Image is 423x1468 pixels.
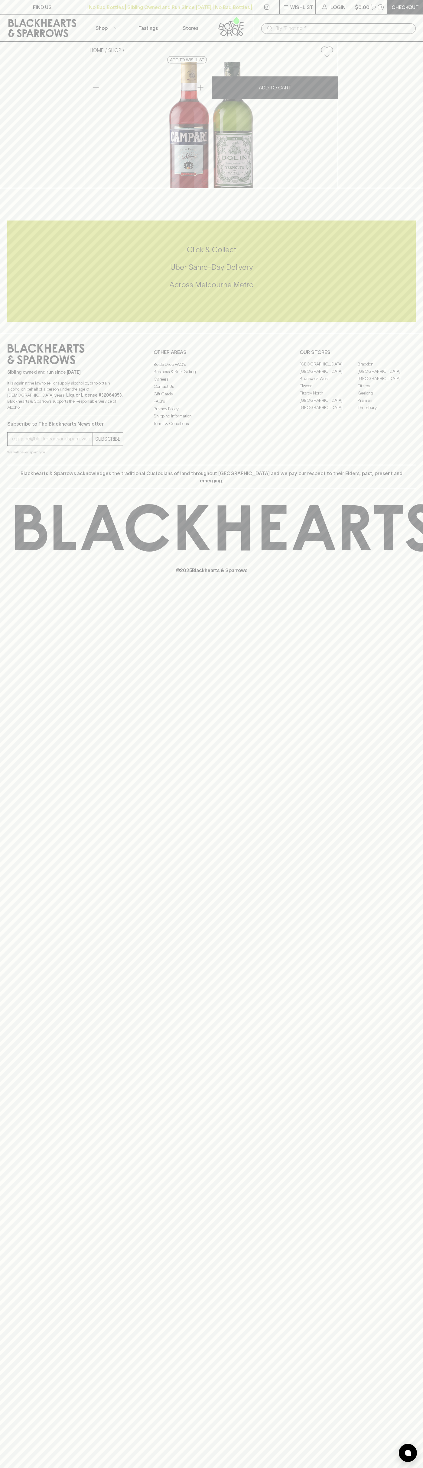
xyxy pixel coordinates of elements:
p: Login [330,4,346,11]
a: Brunswick West [300,375,358,382]
input: e.g. jane@blackheartsandsparrows.com.au [12,434,93,444]
h5: Uber Same-Day Delivery [7,262,416,272]
p: Checkout [392,4,419,11]
img: bubble-icon [405,1450,411,1456]
p: 0 [379,5,382,9]
strong: Liquor License #32064953 [66,393,122,398]
a: SHOP [108,47,121,53]
a: Stores [169,14,212,41]
a: Fitzroy North [300,390,358,397]
p: Stores [183,24,198,32]
input: Try "Pinot noir" [276,24,411,33]
p: Shop [96,24,108,32]
a: HOME [90,47,104,53]
p: OTHER AREAS [154,349,270,356]
div: Call to action block [7,221,416,322]
a: Tastings [127,14,169,41]
p: $0.00 [355,4,369,11]
a: [GEOGRAPHIC_DATA] [300,361,358,368]
p: Blackhearts & Sparrows acknowledges the traditional Custodians of land throughout [GEOGRAPHIC_DAT... [12,470,411,484]
a: [GEOGRAPHIC_DATA] [300,368,358,375]
p: Subscribe to The Blackhearts Newsletter [7,420,123,427]
a: [GEOGRAPHIC_DATA] [358,368,416,375]
button: Add to wishlist [319,44,335,60]
a: [GEOGRAPHIC_DATA] [358,375,416,382]
a: Careers [154,375,270,383]
h5: Click & Collect [7,245,416,255]
button: Add to wishlist [167,56,207,63]
a: Terms & Conditions [154,420,270,427]
a: Thornbury [358,404,416,411]
a: Braddon [358,361,416,368]
img: 32366.png [85,62,338,188]
p: It is against the law to sell or supply alcohol to, or to obtain alcohol on behalf of a person un... [7,380,123,410]
a: Privacy Policy [154,405,270,412]
h5: Across Melbourne Metro [7,280,416,290]
a: [GEOGRAPHIC_DATA] [300,397,358,404]
p: ADD TO CART [259,84,291,91]
p: Sibling owned and run since [DATE] [7,369,123,375]
p: SUBSCRIBE [95,435,121,443]
p: OUR STORES [300,349,416,356]
button: ADD TO CART [212,76,338,99]
a: Contact Us [154,383,270,390]
a: Shipping Information [154,413,270,420]
button: SUBSCRIBE [93,433,123,446]
a: FAQ's [154,398,270,405]
a: Elwood [300,382,358,390]
a: Gift Cards [154,390,270,398]
a: Prahran [358,397,416,404]
p: Wishlist [290,4,313,11]
a: [GEOGRAPHIC_DATA] [300,404,358,411]
p: We will never spam you [7,449,123,455]
button: Shop [85,14,127,41]
a: Fitzroy [358,382,416,390]
a: Bottle Drop FAQ's [154,361,270,368]
a: Geelong [358,390,416,397]
a: Business & Bulk Gifting [154,368,270,375]
p: FIND US [33,4,52,11]
p: Tastings [138,24,158,32]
